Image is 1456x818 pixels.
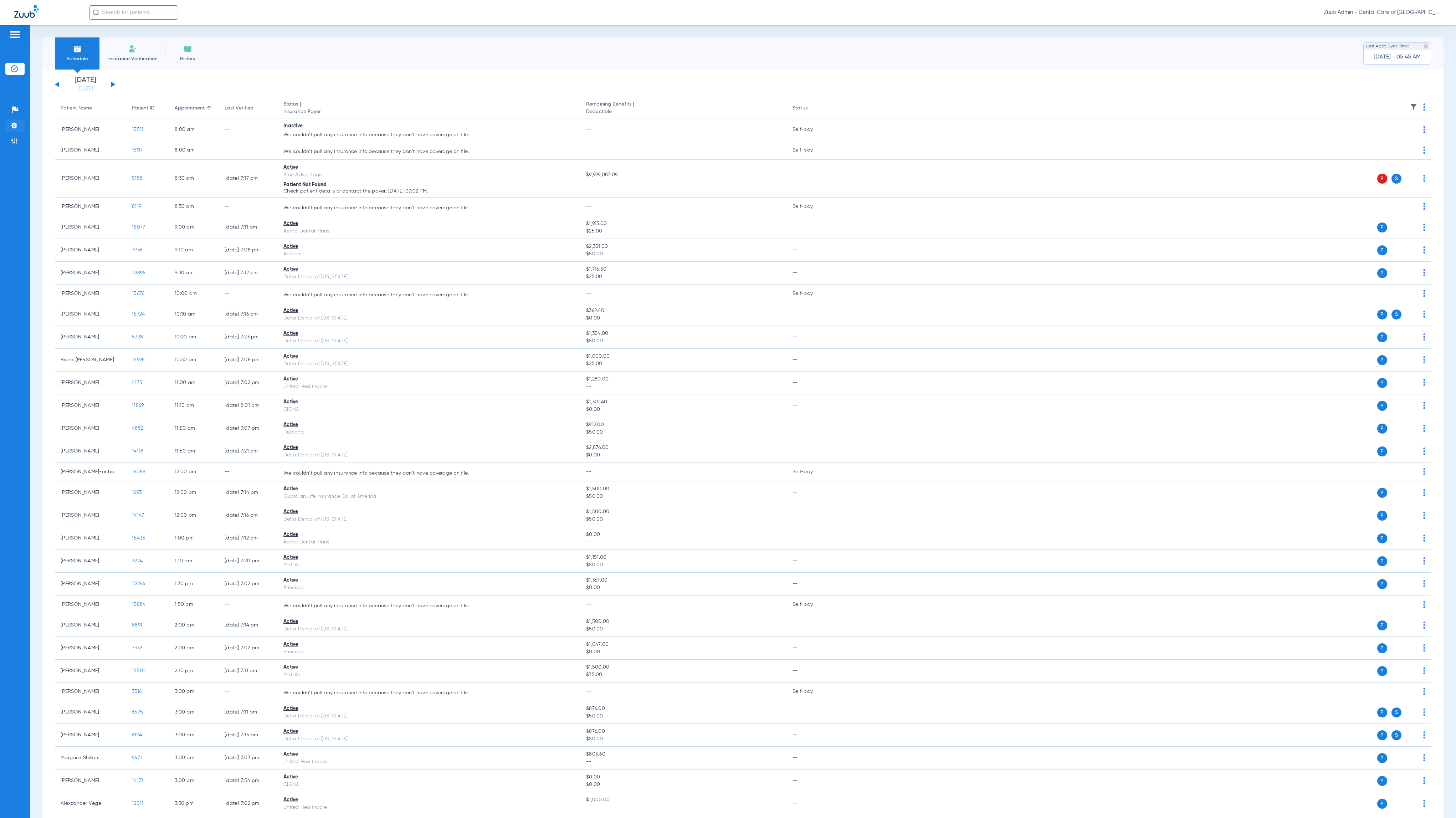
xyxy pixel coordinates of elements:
[55,285,126,303] td: [PERSON_NAME]
[586,360,781,368] span: $25.00
[1423,448,1425,455] img: group-dot-blue.svg
[283,108,575,116] span: Insurance Payer
[1377,223,1387,232] span: P
[278,98,580,118] th: Status |
[61,104,121,112] div: Patient Name
[283,398,575,406] div: Active
[55,262,126,285] td: [PERSON_NAME]
[1423,402,1425,409] img: group-dot-blue.svg
[787,118,835,141] td: Self-pay
[283,315,575,322] div: Delta Dental of [US_STATE]
[1423,644,1425,651] img: group-dot-blue.svg
[283,353,575,360] div: Active
[132,312,145,317] span: 15724
[225,104,272,112] div: Last Verified
[787,614,835,637] td: --
[55,239,126,262] td: [PERSON_NAME]
[55,614,126,637] td: [PERSON_NAME]
[132,127,143,132] span: 15511
[586,485,781,493] span: $1,500.00
[219,262,278,285] td: [DATE] 7:12 PM
[169,326,219,349] td: 10:20 AM
[586,375,781,383] span: $1,280.00
[586,108,781,116] span: Deductible
[169,481,219,504] td: 12:00 PM
[1377,268,1387,278] span: P
[219,216,278,239] td: [DATE] 7:11 PM
[283,273,575,281] div: Delta Dental of [US_STATE]
[1377,424,1387,434] span: P
[283,429,575,436] div: Humana
[219,440,278,463] td: [DATE] 7:21 PM
[219,550,278,573] td: [DATE] 7:20 PM
[586,421,781,429] span: $912.00
[586,171,781,179] span: $9,999,087.09
[64,85,107,92] a: [DATE]
[55,349,126,372] td: Bronx [PERSON_NAME]
[787,285,835,303] td: Self-pay
[1377,666,1387,676] span: P
[1423,126,1425,133] img: group-dot-blue.svg
[586,148,591,153] span: --
[132,449,143,454] span: 14118
[1423,535,1425,542] img: group-dot-blue.svg
[1423,622,1425,629] img: group-dot-blue.svg
[283,292,575,297] p: We couldn’t pull any insurance info because they don’t have coverage on file.
[1377,378,1387,388] span: P
[787,198,835,216] td: Self-pay
[1377,174,1387,184] span: P
[219,573,278,595] td: [DATE] 7:02 PM
[1423,667,1425,674] img: group-dot-blue.svg
[1377,332,1387,342] span: P
[55,141,126,160] td: [PERSON_NAME]
[283,451,575,459] div: Delta Dental of [US_STATE]
[787,394,835,417] td: --
[132,247,142,252] span: 7936
[175,104,205,112] div: Appointment
[169,118,219,141] td: 8:00 AM
[1423,103,1425,111] img: group-dot-blue.svg
[132,623,142,628] span: 8891
[132,380,142,385] span: 4175
[586,353,781,360] span: $1,000.00
[283,307,575,315] div: Active
[132,357,145,362] span: 15998
[1423,246,1425,254] img: group-dot-blue.svg
[787,326,835,349] td: --
[580,98,787,118] th: Remaining Benefits |
[586,531,781,538] span: $0.00
[787,550,835,573] td: --
[219,527,278,550] td: [DATE] 7:12 PM
[586,444,781,451] span: $2,876.00
[283,164,575,171] div: Active
[132,225,145,230] span: 15077
[586,664,781,671] span: $1,500.00
[586,204,591,209] span: --
[219,198,278,216] td: --
[169,372,219,394] td: 11:00 AM
[169,614,219,637] td: 2:00 PM
[169,550,219,573] td: 1:10 PM
[132,558,143,563] span: 3224
[283,648,575,656] div: Principal
[128,45,137,53] img: Manual Insurance Verification
[1423,425,1425,432] img: group-dot-blue.svg
[1423,203,1425,210] img: group-dot-blue.svg
[586,220,781,227] span: $1,913.00
[1423,468,1425,475] img: group-dot-blue.svg
[586,451,781,459] span: $0.00
[219,463,278,481] td: --
[586,127,591,132] span: --
[283,360,575,368] div: Delta Dental of [US_STATE]
[283,471,575,476] p: We couldn’t pull any insurance info because they don’t have coverage on file.
[169,595,219,614] td: 1:50 PM
[283,266,575,273] div: Active
[93,9,99,16] img: Search Icon
[283,205,575,210] p: We couldn’t pull any insurance info because they don’t have coverage on file.
[586,179,781,186] span: --
[787,372,835,394] td: --
[132,176,143,181] span: 5158
[132,334,143,339] span: 5738
[1366,43,1409,50] span: Last Appt. Sync Time:
[219,349,278,372] td: [DATE] 7:08 PM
